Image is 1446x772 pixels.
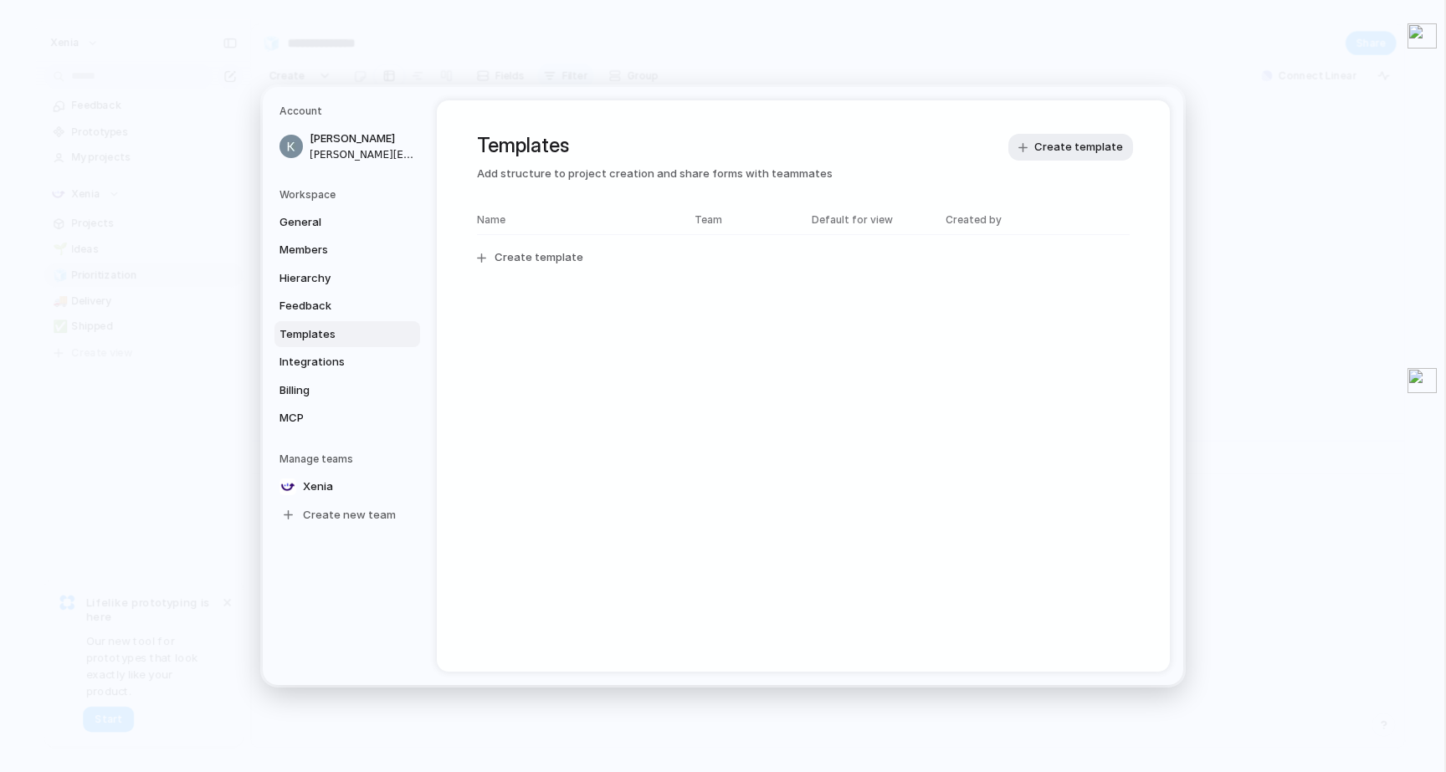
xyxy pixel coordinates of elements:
span: Hierarchy [279,270,387,287]
a: MCP [274,405,420,432]
span: Integrations [279,354,387,371]
a: Xenia [274,473,420,500]
span: Default for view [812,212,893,228]
span: Billing [279,382,387,399]
a: General [274,209,420,236]
a: Feedback [274,293,420,320]
span: Create new team [303,507,396,524]
span: General [279,214,387,231]
span: [PERSON_NAME] [310,130,417,147]
span: Templates [279,326,387,343]
span: Team [695,212,795,228]
span: Create template [495,249,583,266]
a: Members [274,237,420,263]
span: Create template [1034,139,1123,156]
a: Hierarchy [274,265,420,292]
a: Billing [274,377,420,404]
a: Create new team [274,502,420,529]
span: Members [279,242,387,258]
span: Xenia [303,478,333,495]
span: Feedback [279,298,387,314]
span: Add structure to project creation and share forms with teammates [477,166,1130,182]
h5: Account [279,104,420,119]
a: Integrations [274,349,420,376]
h5: Manage teams [279,452,420,467]
span: Name [477,212,678,228]
span: MCP [279,410,387,427]
h1: Templates [477,130,1130,161]
h5: Workspace [279,187,420,202]
button: Create template [467,242,1140,274]
a: Templates [274,321,420,348]
a: [PERSON_NAME][PERSON_NAME][EMAIL_ADDRESS][DOMAIN_NAME] [274,125,420,167]
span: [PERSON_NAME][EMAIL_ADDRESS][DOMAIN_NAME] [310,147,417,162]
button: Create template [1008,134,1133,161]
span: Created by [946,212,1002,228]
